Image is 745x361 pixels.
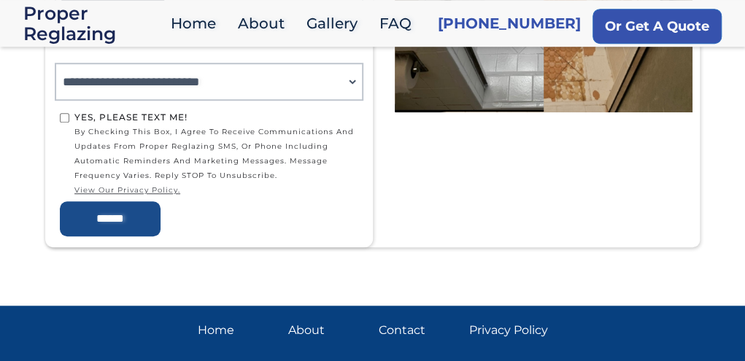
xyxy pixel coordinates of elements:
[74,125,358,198] span: by checking this box, I agree to receive communications and updates from Proper Reglazing SMS, or...
[23,3,163,44] a: home
[288,320,367,341] a: About
[592,9,722,44] a: Or Get A Quote
[60,113,69,123] input: Yes, Please text me!by checking this box, I agree to receive communications and updates from Prop...
[74,110,358,125] div: Yes, Please text me!
[372,8,426,39] a: FAQ
[74,183,358,198] a: view our privacy policy.
[198,320,277,341] a: Home
[438,13,581,34] a: [PHONE_NUMBER]
[231,8,299,39] a: About
[23,3,163,44] div: Proper Reglazing
[379,320,458,341] a: Contact
[163,8,231,39] a: Home
[469,320,548,341] a: Privacy Policy
[299,8,372,39] a: Gallery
